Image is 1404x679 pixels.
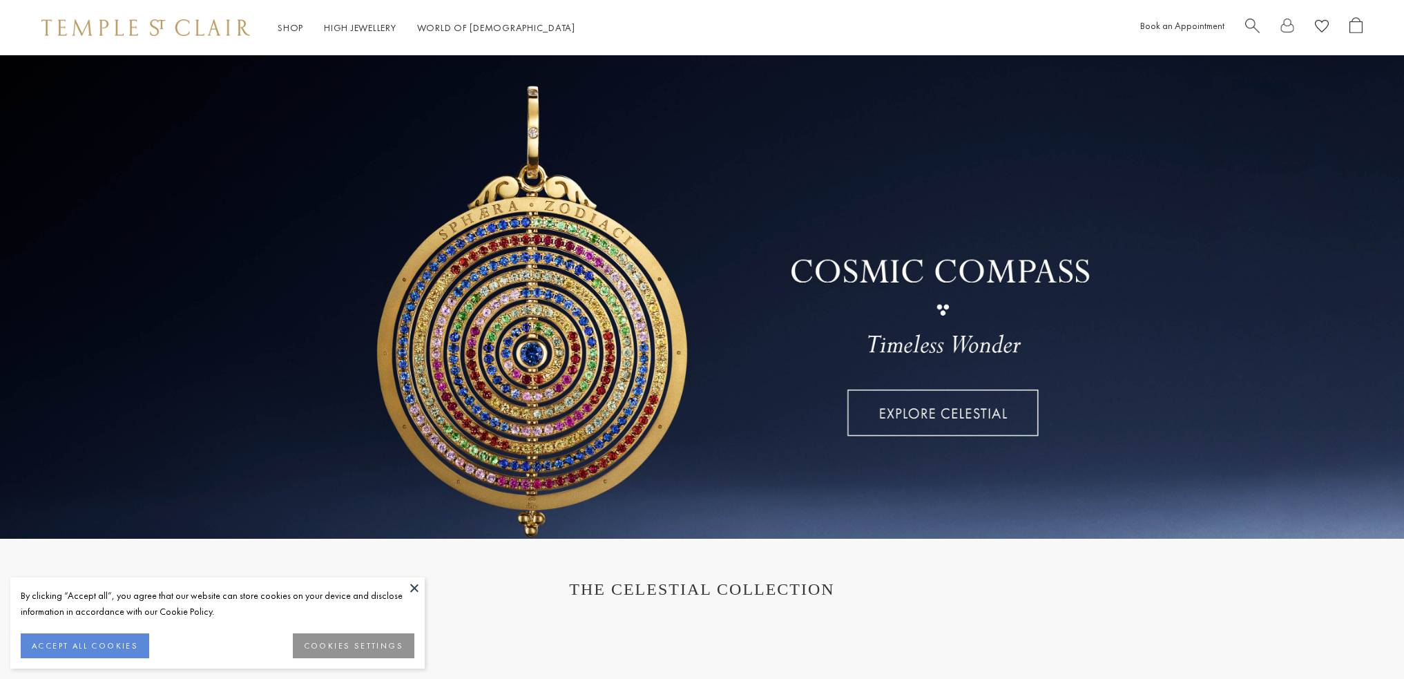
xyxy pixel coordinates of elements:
[293,633,414,658] button: COOKIES SETTINGS
[1349,17,1363,39] a: Open Shopping Bag
[1245,17,1260,39] a: Search
[324,21,396,34] a: High JewelleryHigh Jewellery
[21,588,414,620] div: By clicking “Accept all”, you agree that our website can store cookies on your device and disclos...
[1315,17,1329,39] a: View Wishlist
[278,19,575,37] nav: Main navigation
[55,580,1349,599] h1: THE CELESTIAL COLLECTION
[41,19,250,36] img: Temple St. Clair
[21,633,149,658] button: ACCEPT ALL COOKIES
[417,21,575,34] a: World of [DEMOGRAPHIC_DATA]World of [DEMOGRAPHIC_DATA]
[1140,19,1224,32] a: Book an Appointment
[278,21,303,34] a: ShopShop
